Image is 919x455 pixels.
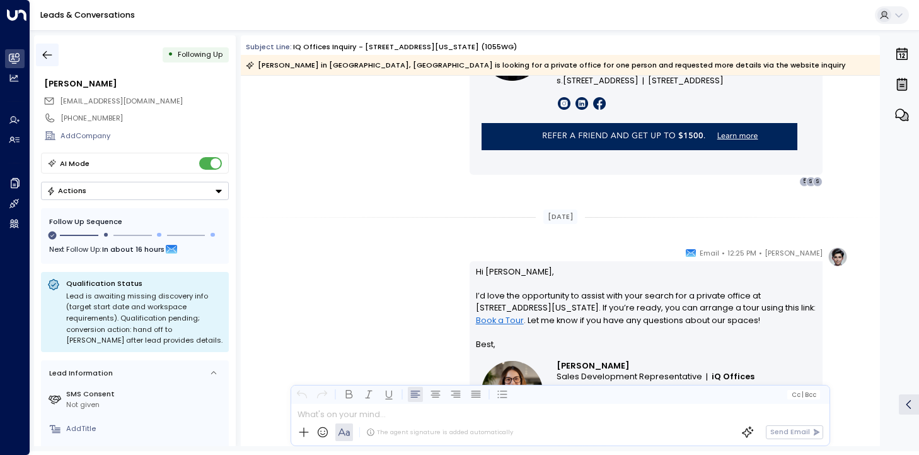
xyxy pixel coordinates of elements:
[49,242,221,256] div: Next Follow Up:
[49,216,221,227] div: Follow Up Sequence
[47,186,86,195] div: Actions
[61,113,228,124] div: [PHONE_NUMBER]
[563,76,639,86] span: [STREET_ADDRESS]
[41,182,229,200] div: Button group with a nested menu
[61,131,228,141] div: AddCompany
[178,49,223,59] span: Following Up
[802,391,804,398] span: |
[543,210,577,224] div: [DATE]
[706,372,708,382] font: |
[765,247,823,259] span: [PERSON_NAME]
[66,389,224,399] label: SMS Consent
[66,399,224,410] div: Not given
[642,76,644,86] font: |
[293,42,517,52] div: iQ Offices Inquiry - [STREET_ADDRESS][US_STATE] (1055WG)
[168,45,173,64] div: •
[557,372,702,382] span: Sales Development Representative
[787,390,820,399] button: Cc|Bcc
[759,247,762,259] span: •
[476,314,524,326] a: Book a Tour
[712,372,754,382] a: iQ Offices
[722,247,725,259] span: •
[648,76,724,86] span: [STREET_ADDRESS]
[66,423,224,434] div: AddTitle
[246,59,846,71] div: [PERSON_NAME] in [GEOGRAPHIC_DATA], [GEOGRAPHIC_DATA] is looking for a private office for one per...
[557,76,563,86] span: s.
[727,247,756,259] span: 12:25 PM
[41,182,229,200] button: Actions
[806,177,816,187] div: S
[792,391,816,398] span: Cc Bcc
[44,78,228,90] div: [PERSON_NAME]
[40,9,135,20] a: Leads & Conversations
[60,96,183,107] span: sanjay@visiboard.io
[45,368,113,379] div: Lead Information
[66,291,223,346] div: Lead is awaiting missing discovery info (target start date and workspace requirements). Qualifica...
[476,266,817,338] p: Hi [PERSON_NAME], I’d love the opportunity to assist with your search for a private office at [ST...
[102,242,165,256] span: In about 16 hours
[828,247,848,267] img: profile-logo.png
[700,247,719,259] span: Email
[799,177,809,187] div: 5
[246,42,292,52] span: Subject Line:
[476,338,817,350] p: Best,
[66,278,223,288] p: Qualification Status
[60,157,90,170] div: AI Mode
[557,361,630,371] span: [PERSON_NAME]
[294,387,309,402] button: Undo
[315,387,330,402] button: Redo
[366,428,513,437] div: The agent signature is added automatically
[812,177,823,187] div: S
[60,96,183,106] span: [EMAIL_ADDRESS][DOMAIN_NAME]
